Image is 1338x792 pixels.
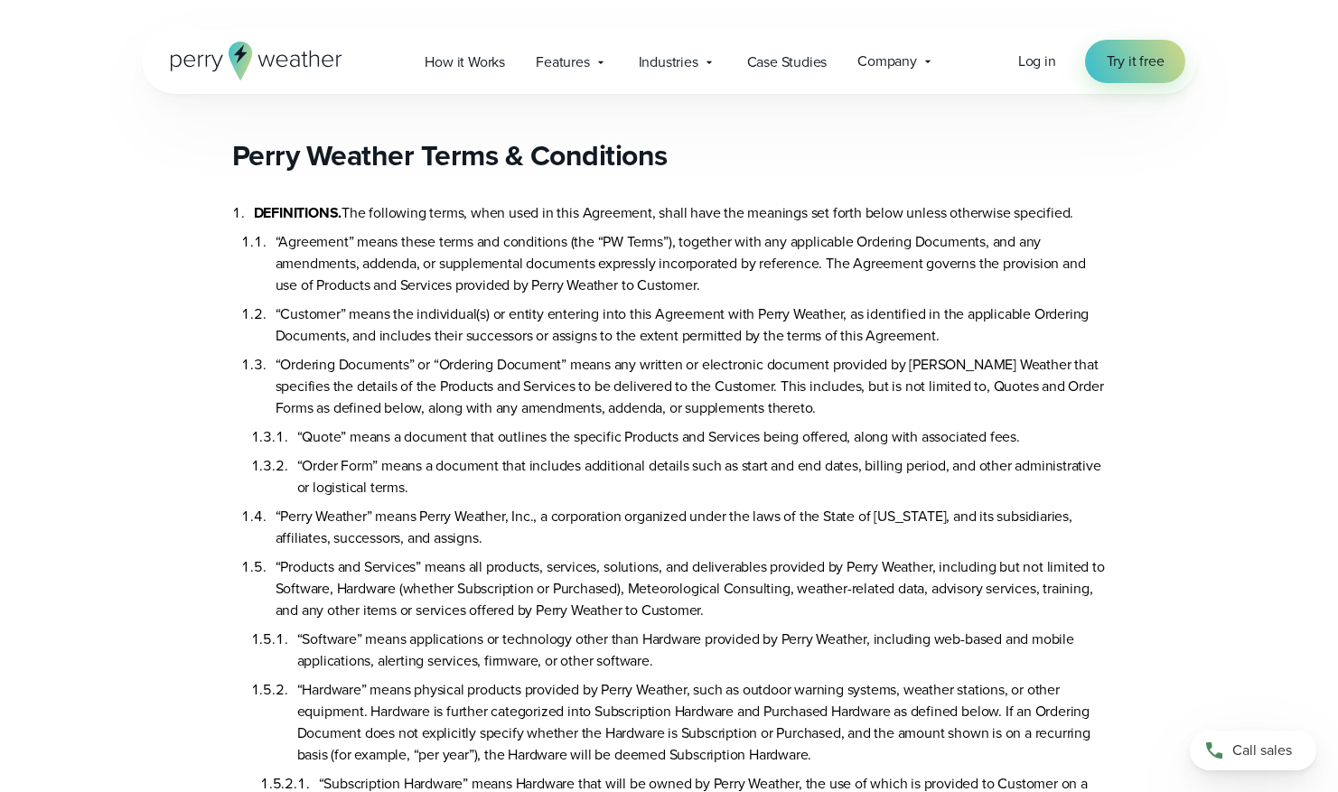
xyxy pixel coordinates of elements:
span: Features [536,51,589,73]
li: “Quote” means a document that outlines the specific Products and Services being offered, along wi... [297,419,1107,448]
li: “Software” means applications or technology other than Hardware provided by Perry Weather, includ... [297,621,1107,672]
a: Try it free [1085,40,1186,83]
span: Case Studies [747,51,828,73]
li: “Customer” means the individual(s) or entity entering into this Agreement with Perry Weather, as ... [276,296,1107,347]
span: Log in [1018,51,1056,71]
a: Call sales [1190,731,1316,770]
li: “Order Form” means a document that includes additional details such as start and end dates, billi... [297,448,1107,498]
span: Call sales [1232,740,1292,761]
a: How it Works [409,43,520,80]
li: “Perry Weather” means Perry Weather, Inc., a corporation organized under the laws of the State of... [276,498,1107,549]
span: How it Works [425,51,505,73]
a: Log in [1018,51,1056,72]
span: Industries [639,51,698,73]
h2: Perry Weather Terms & Conditions [232,137,1107,173]
span: Company [857,51,917,72]
li: “Agreement” means these terms and conditions (the “PW Terms”), together with any applicable Order... [276,224,1107,296]
span: Try it free [1107,51,1165,72]
b: DEFINITIONS. [254,202,342,223]
li: “Ordering Documents” or “Ordering Document” means any written or electronic document provided by ... [276,347,1107,498]
a: Case Studies [732,43,843,80]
